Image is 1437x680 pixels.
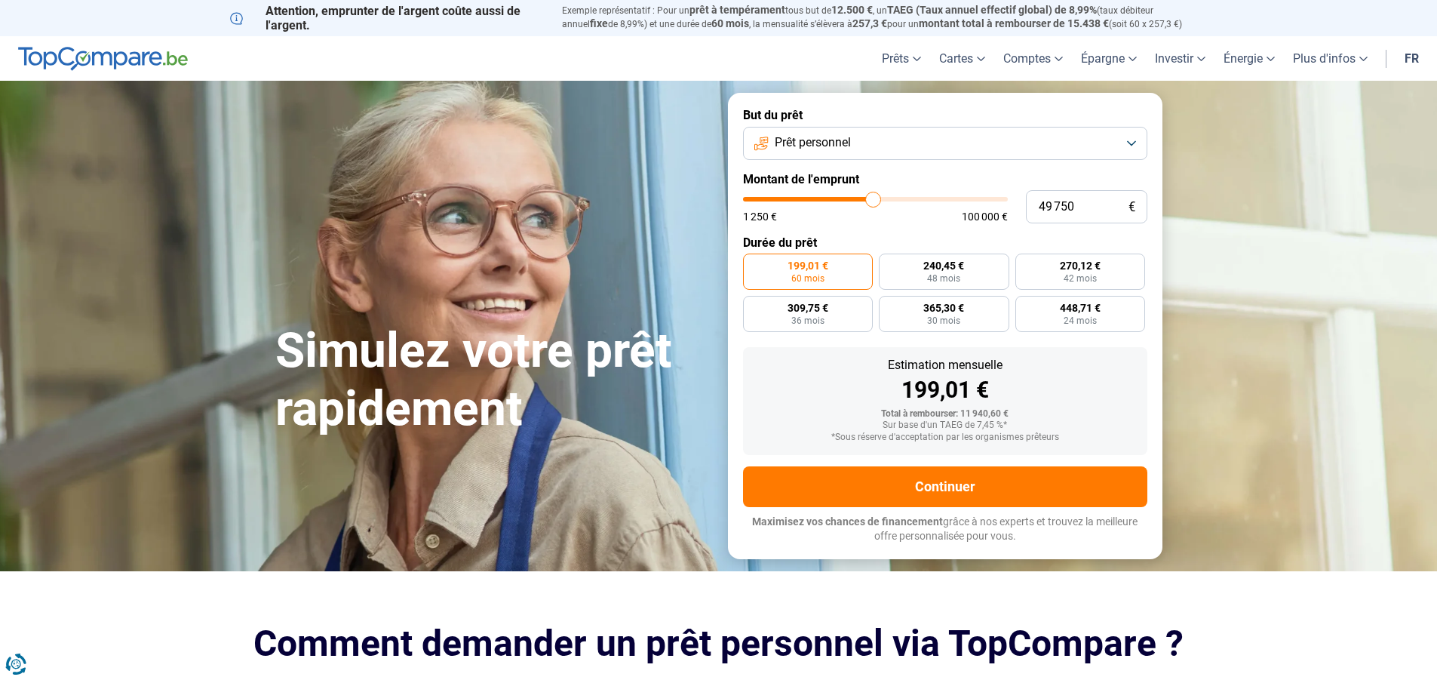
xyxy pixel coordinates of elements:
[755,379,1135,402] div: 199,01 €
[1214,36,1284,81] a: Énergie
[791,274,824,283] span: 60 mois
[562,4,1208,31] p: Exemple représentatif : Pour un tous but de , un (taux débiteur annuel de 8,99%) et une durée de ...
[1072,36,1146,81] a: Épargne
[788,260,828,271] span: 199,01 €
[852,17,887,29] span: 257,3 €
[755,432,1135,443] div: *Sous réserve d'acceptation par les organismes prêteurs
[275,322,710,438] h1: Simulez votre prêt rapidement
[752,515,943,528] span: Maximisez vos chances de financement
[689,4,785,16] span: prêt à tempérament
[962,211,1008,222] span: 100 000 €
[590,17,608,29] span: fixe
[743,515,1147,544] p: grâce à nos experts et trouvez la meilleure offre personnalisée pour vous.
[743,211,777,222] span: 1 250 €
[743,127,1147,160] button: Prêt personnel
[919,17,1109,29] span: montant total à rembourser de 15.438 €
[1146,36,1214,81] a: Investir
[755,359,1135,371] div: Estimation mensuelle
[711,17,749,29] span: 60 mois
[755,420,1135,431] div: Sur base d'un TAEG de 7,45 %*
[994,36,1072,81] a: Comptes
[1396,36,1428,81] a: fr
[927,274,960,283] span: 48 mois
[743,466,1147,507] button: Continuer
[743,108,1147,122] label: But du prêt
[1284,36,1377,81] a: Plus d'infos
[743,235,1147,250] label: Durée du prêt
[1060,303,1101,313] span: 448,71 €
[18,47,188,71] img: TopCompare
[887,4,1097,16] span: TAEG (Taux annuel effectif global) de 8,99%
[1064,316,1097,325] span: 24 mois
[230,4,544,32] p: Attention, emprunter de l'argent coûte aussi de l'argent.
[1060,260,1101,271] span: 270,12 €
[923,303,964,313] span: 365,30 €
[923,260,964,271] span: 240,45 €
[1064,274,1097,283] span: 42 mois
[788,303,828,313] span: 309,75 €
[775,134,851,151] span: Prêt personnel
[791,316,824,325] span: 36 mois
[230,623,1208,664] h2: Comment demander un prêt personnel via TopCompare ?
[873,36,930,81] a: Prêts
[831,4,873,16] span: 12.500 €
[930,36,994,81] a: Cartes
[927,316,960,325] span: 30 mois
[755,409,1135,420] div: Total à rembourser: 11 940,60 €
[1128,201,1135,214] span: €
[743,172,1147,186] label: Montant de l'emprunt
